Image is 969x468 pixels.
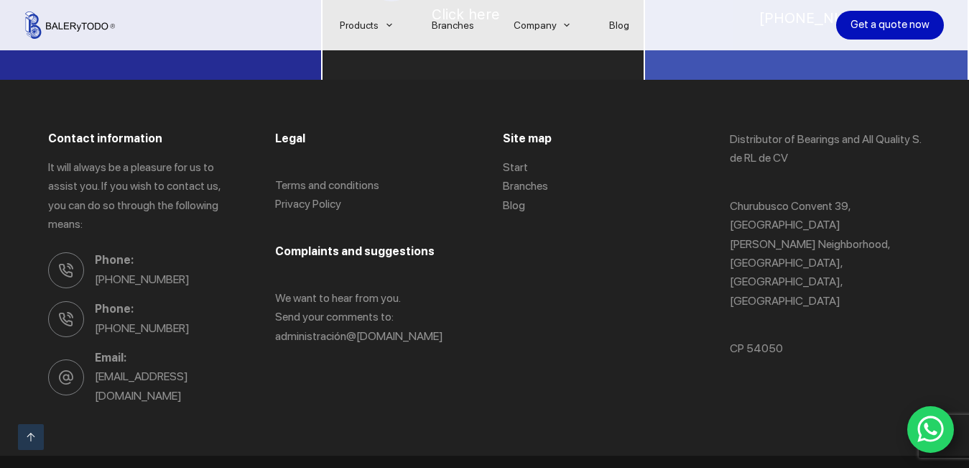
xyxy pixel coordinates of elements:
[275,132,305,145] font: Legal
[503,198,525,212] a: Blog
[503,132,552,145] font: Site map
[275,178,379,192] a: Terms and conditions
[275,197,341,211] a: Privacy Policy
[503,179,548,193] a: Branches
[25,12,115,39] img: Balerytodo
[95,253,134,267] font: Phone:
[609,19,629,31] font: Blog
[907,406,955,454] a: WhatsApp
[48,132,162,145] font: Contact information
[503,160,528,174] a: Start
[432,19,474,31] font: Branches
[730,199,889,308] font: Churubusco Convent 39, [GEOGRAPHIC_DATA][PERSON_NAME] Neighborhood, [GEOGRAPHIC_DATA], [GEOGRAPHI...
[18,424,44,450] a: Go up
[275,244,435,258] font: Complaints and suggestions
[340,19,379,31] font: Products
[730,341,783,355] font: CP 54050
[95,370,188,402] a: [EMAIL_ADDRESS][DOMAIN_NAME]
[95,321,190,335] a: [PHONE_NUMBER]
[95,272,190,286] a: [PHONE_NUMBER]
[850,18,929,31] font: Get a quote now
[514,19,557,31] font: Company
[48,160,220,231] font: It will always be a pleasure for us to assist you. If you wish to contact us, you can do so throu...
[95,302,134,316] font: Phone:
[836,11,944,40] a: Get a quote now
[275,291,401,305] font: We want to hear from you.
[95,351,126,364] font: Email:
[275,310,394,342] font: Send your comments to: administració
[730,132,921,165] font: Distributor of Bearings and All Quality S. de RL de CV
[340,329,443,343] font: n@[DOMAIN_NAME]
